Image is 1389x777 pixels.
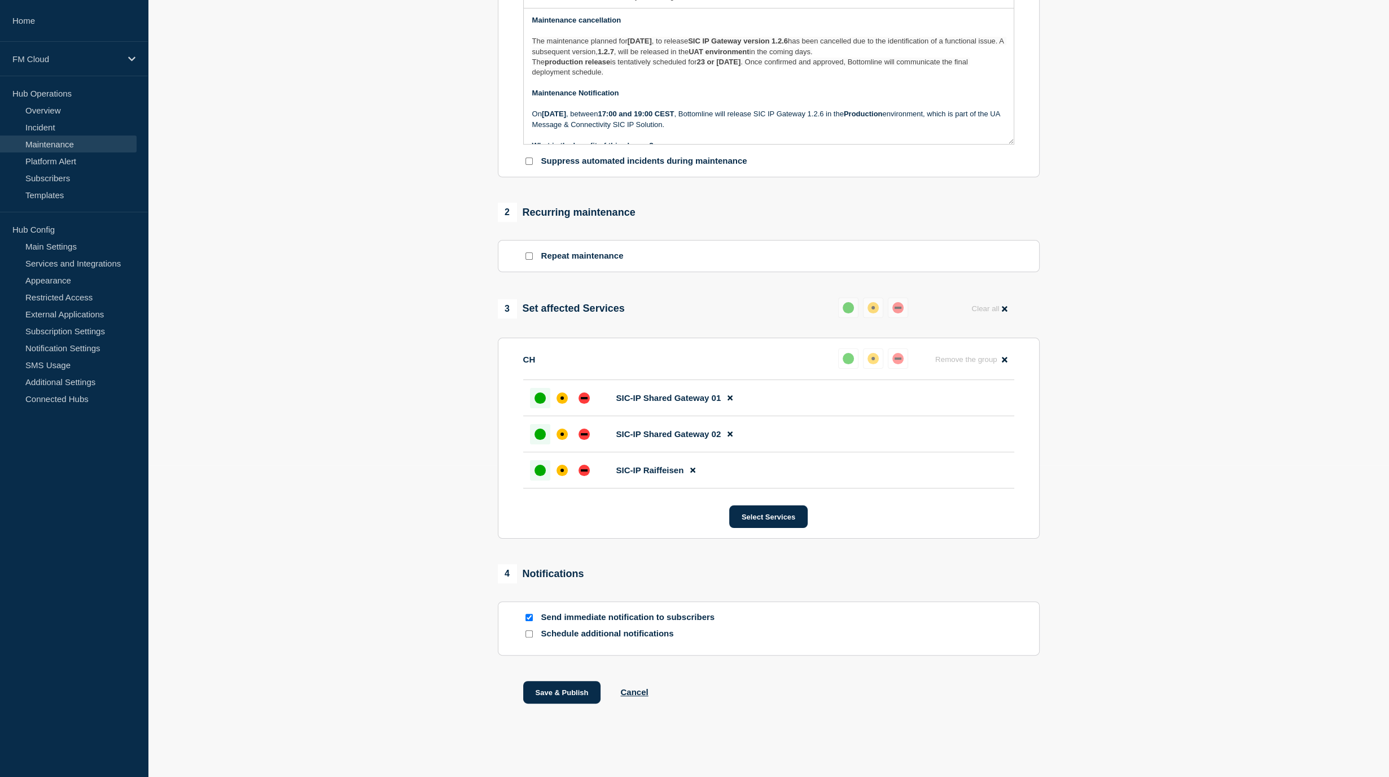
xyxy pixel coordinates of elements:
strong: Maintenance Notification [532,89,619,97]
input: Send immediate notification to subscribers [525,614,533,621]
strong: production release [545,58,610,66]
p: Send immediate notification to subscribers [541,612,722,623]
p: On , between , Bottomline will release SIC IP Gateway 1.2.6 in the environment, which is part of ... [532,109,1005,130]
strong: Production [844,110,883,118]
strong: 17:00 and 19:00 CEST [598,110,674,118]
span: SIC-IP Shared Gateway 01 [616,393,721,403]
div: affected [557,465,568,476]
strong: SIC IP Gateway version 1.2.6 [688,37,788,45]
p: Suppress automated incidents during maintenance [541,156,747,167]
p: Schedule additional notifications [541,628,722,639]
button: up [838,298,858,318]
button: Remove the group [928,348,1014,370]
strong: 23 or [DATE] [696,58,740,66]
span: in the coming days. [749,47,812,56]
div: affected [557,392,568,404]
button: affected [863,298,883,318]
p: Repeat maintenance [541,251,624,261]
div: affected [867,353,879,364]
span: SIC-IP Raiffeisen [616,465,684,475]
span: has been cancelled due to the identification of a functional issue. A subsequent version, [532,37,1006,55]
div: Message [524,8,1014,144]
input: Repeat maintenance [525,252,533,260]
div: down [579,465,590,476]
div: up [843,302,854,313]
div: affected [867,302,879,313]
p: FM Cloud [12,54,121,64]
div: affected [557,429,568,440]
button: Save & Publish [523,681,601,704]
div: up [534,392,546,404]
div: down [892,353,904,364]
input: Schedule additional notifications [525,630,533,638]
span: , will be released in the [614,47,689,56]
strong: UAT environment [689,47,749,56]
div: Notifications [498,564,584,583]
strong: [DATE] [628,37,652,45]
div: up [843,353,854,364]
strong: What is the benefit of this change? [532,141,654,150]
button: Cancel [620,687,648,697]
button: down [888,348,908,369]
div: down [579,429,590,440]
strong: [DATE] [542,110,566,118]
button: up [838,348,858,369]
strong: 1.2.7 [598,47,614,56]
input: Suppress automated incidents during maintenance [525,158,533,165]
p: CH [523,355,536,364]
div: Set affected Services [498,299,625,318]
button: affected [863,348,883,369]
span: 4 [498,564,517,583]
button: Select Services [729,505,808,528]
span: The maintenance planned for [532,37,628,45]
div: up [534,429,546,440]
div: Recurring maintenance [498,203,636,222]
span: 2 [498,203,517,222]
span: . Once confirmed and approved, Bottomline will communicate the final deployment schedule. [532,58,970,76]
strong: Maintenance cancellation [532,16,621,24]
span: , to release [652,37,688,45]
span: SIC-IP Shared Gateway 02 [616,429,721,439]
span: The [532,58,545,66]
div: down [892,302,904,313]
span: is tentatively scheduled for [610,58,696,66]
span: 3 [498,299,517,318]
button: Clear all [965,298,1014,320]
div: up [534,465,546,476]
span: Remove the group [935,355,997,364]
button: down [888,298,908,318]
div: down [579,392,590,404]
